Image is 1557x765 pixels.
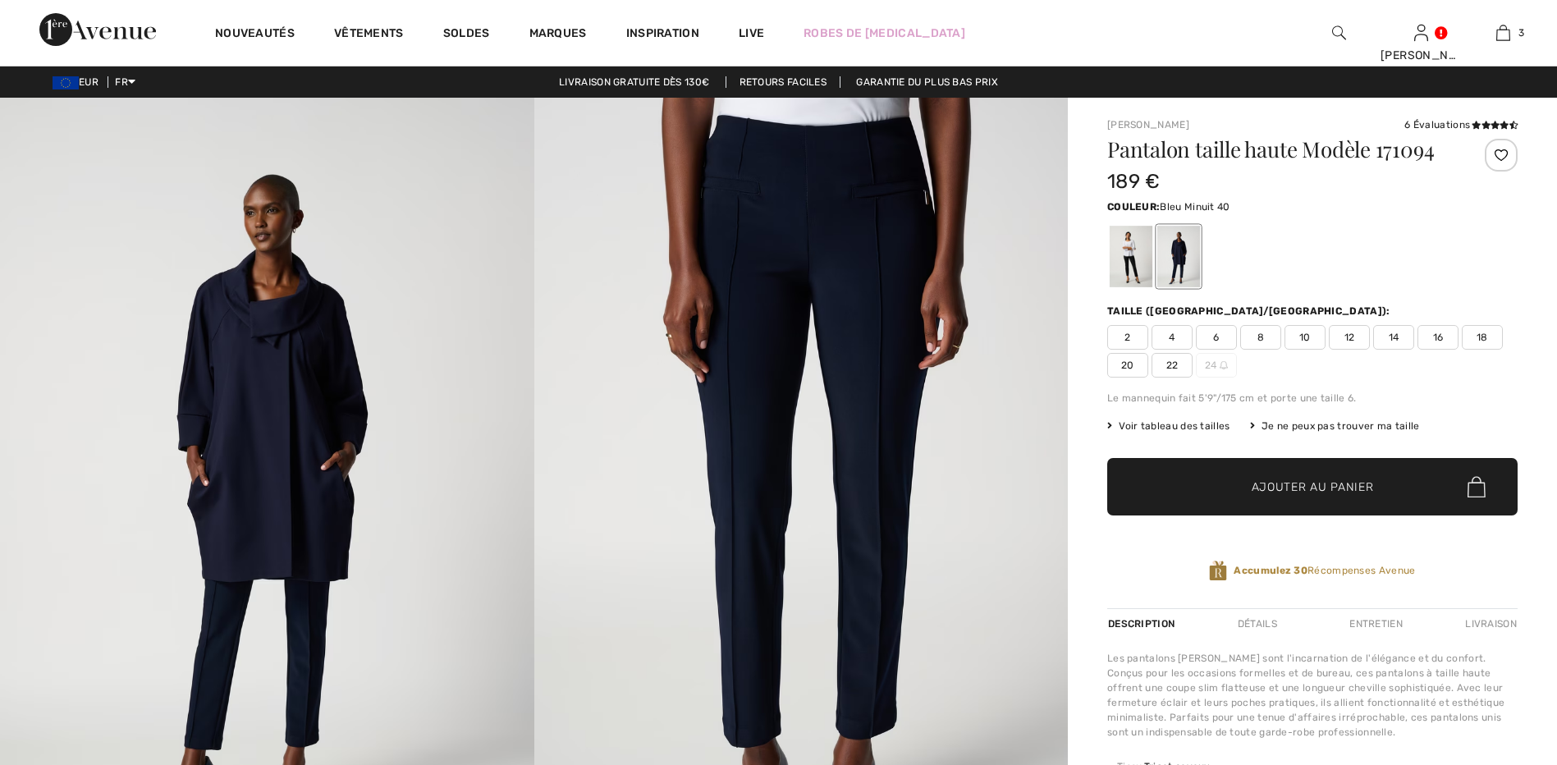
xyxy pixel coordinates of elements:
[1285,325,1326,350] span: 10
[53,76,105,88] span: EUR
[1414,25,1428,40] a: Se connecter
[626,26,699,44] span: Inspiration
[1196,325,1237,350] span: 6
[53,76,79,89] img: Euro
[1496,23,1510,43] img: Mon panier
[1381,47,1461,64] div: [PERSON_NAME]
[1107,458,1518,515] button: Ajouter au panier
[1107,391,1518,405] div: Le mannequin fait 5'9"/175 cm et porte une taille 6.
[1461,609,1518,639] div: Livraison
[1152,353,1193,378] span: 22
[529,26,587,44] a: Marques
[1157,226,1200,287] div: Bleu Minuit 40
[1107,325,1148,350] span: 2
[1453,642,1541,683] iframe: Ouvre un widget dans lequel vous pouvez trouver plus d’informations
[1110,226,1152,287] div: Noir
[1107,139,1449,160] h1: Pantalon taille haute Modèle 171094
[1417,325,1459,350] span: 16
[843,76,1011,88] a: Garantie du plus bas prix
[1196,353,1237,378] span: 24
[1414,23,1428,43] img: Mes infos
[1234,563,1415,578] span: Récompenses Avenue
[739,25,764,42] a: Live
[1329,325,1370,350] span: 12
[1107,353,1148,378] span: 20
[726,76,841,88] a: Retours faciles
[443,26,490,44] a: Soldes
[215,26,295,44] a: Nouveautés
[1224,609,1291,639] div: Détails
[1463,23,1543,43] a: 3
[1160,201,1230,213] span: Bleu Minuit 40
[1107,119,1189,131] a: [PERSON_NAME]
[804,25,965,42] a: Robes de [MEDICAL_DATA]
[1518,25,1524,40] span: 3
[1107,170,1161,193] span: 189 €
[1332,23,1346,43] img: recherche
[1404,117,1518,132] div: 6 Évaluations
[1107,651,1518,740] div: Les pantalons [PERSON_NAME] sont l'incarnation de l'élégance et du confort. Conçus pour les occas...
[1468,476,1486,497] img: Bag.svg
[1335,609,1417,639] div: Entretien
[1234,565,1307,576] strong: Accumulez 30
[1107,419,1230,433] span: Voir tableau des tailles
[1220,361,1228,369] img: ring-m.svg
[1152,325,1193,350] span: 4
[1240,325,1281,350] span: 8
[1250,419,1420,433] div: Je ne peux pas trouver ma taille
[115,76,135,88] span: FR
[1252,479,1374,496] span: Ajouter au panier
[334,26,404,44] a: Vêtements
[1462,325,1503,350] span: 18
[39,13,156,46] img: 1ère Avenue
[1209,560,1227,582] img: Récompenses Avenue
[1107,609,1179,639] div: Description
[1107,304,1394,318] div: Taille ([GEOGRAPHIC_DATA]/[GEOGRAPHIC_DATA]):
[1373,325,1414,350] span: 14
[1107,201,1160,213] span: Couleur:
[546,76,722,88] a: Livraison gratuite dès 130€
